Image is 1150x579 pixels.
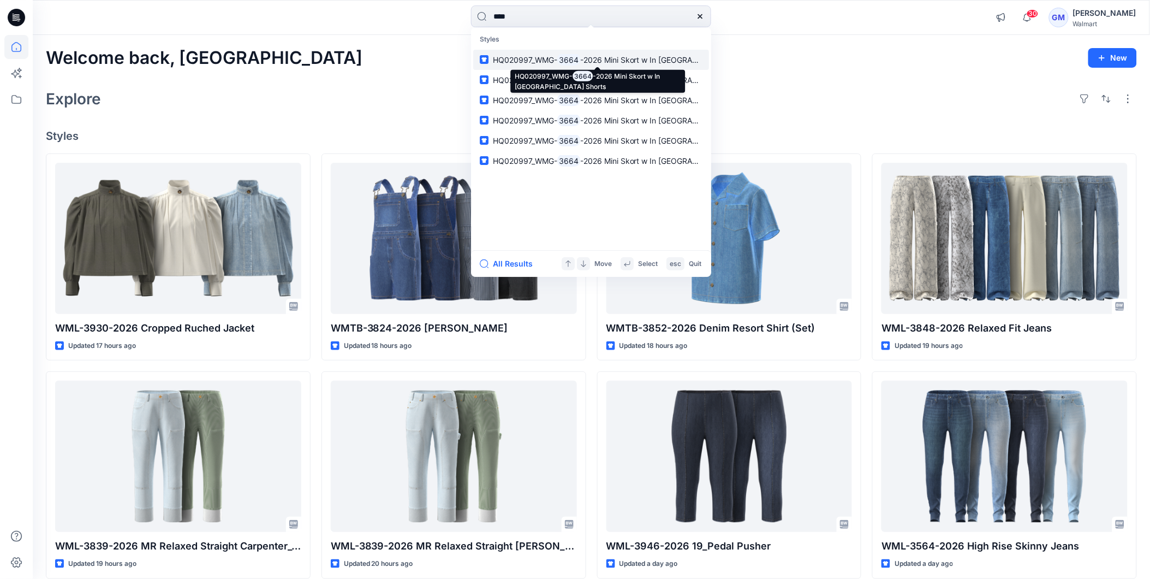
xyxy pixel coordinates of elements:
p: Updated 17 hours ago [68,340,136,352]
p: WML-3839-2026 MR Relaxed Straight [PERSON_NAME] [331,539,577,554]
p: WML-3930-2026 Cropped Ruched Jacket [55,321,301,336]
span: -2026 Mini Skort w In [GEOGRAPHIC_DATA] Shorts_0.5 inch Belt [580,116,808,125]
button: All Results [480,257,540,270]
p: Move [594,258,612,270]
mark: 3664 [557,74,580,86]
p: Updated 20 hours ago [344,558,413,570]
p: WML-3839-2026 MR Relaxed Straight Carpenter_Cost Opt [55,539,301,554]
a: HQ020997_WMG-3664-2026 Mini Skort w In [GEOGRAPHIC_DATA] Shorts_0.5 inch Belt [473,90,709,110]
p: esc [670,258,681,270]
span: -2026 Mini Skort w In [GEOGRAPHIC_DATA] Shorts [580,55,760,64]
p: Updated 18 hours ago [344,340,412,352]
span: -2026 Mini Skort w In [GEOGRAPHIC_DATA] Shorts_0.5 inch Belt [580,96,808,105]
div: [PERSON_NAME] [1073,7,1136,20]
a: WML-3839-2026 MR Relaxed Straight Carpenter_Cost Opt [55,381,301,532]
p: Styles [473,29,709,50]
a: HQ020997_WMG-3664-2026 Mini Skort w In [GEOGRAPHIC_DATA] Shorts [473,50,709,70]
h2: Explore [46,90,101,108]
a: WML-3564-2026 High Rise Skinny Jeans [881,381,1128,532]
a: WML-3930-2026 Cropped Ruched Jacket [55,163,301,314]
p: Select [638,258,658,270]
mark: 3664 [557,94,580,107]
a: HQ020997_WMG-3664-2026 Mini Skort w In [GEOGRAPHIC_DATA] Shorts_0.5 inch Belt [473,110,709,131]
p: WMTB-3852-2026 Denim Resort Shirt (Set) [606,321,853,336]
mark: 3664 [557,155,580,167]
a: WMTB-3824-2026 Shortall [331,163,577,314]
span: -2026 Mini Skort w In [GEOGRAPHIC_DATA] Shorts [580,75,760,85]
h2: Welcome back, [GEOGRAPHIC_DATA] [46,48,362,68]
p: Updated 18 hours ago [619,340,688,352]
span: HQ020997_WMG- [493,156,557,166]
span: HQ020997_WMG- [493,116,557,125]
p: Updated a day ago [619,558,678,570]
span: -2026 Mini Skort w In [GEOGRAPHIC_DATA] Shorts_Opt 0.625 inch Belt [580,156,833,166]
mark: 3664 [557,114,580,127]
h4: Styles [46,129,1137,143]
span: HQ020997_WMG- [493,75,557,85]
mark: 3664 [557,134,580,147]
span: -2026 Mini Skort w In [GEOGRAPHIC_DATA] Shorts_Opt 0.625 inch Belt [580,136,833,145]
p: Updated a day ago [895,558,953,570]
p: WML-3946-2026 19_Pedal Pusher [606,539,853,554]
p: WML-3564-2026 High Rise Skinny Jeans [881,539,1128,554]
a: WML-3839-2026 MR Relaxed Straight Carpenter [331,381,577,532]
span: HQ020997_WMG- [493,96,557,105]
a: WMTB-3852-2026 Denim Resort Shirt (Set) [606,163,853,314]
a: HQ020997_WMG-3664-2026 Mini Skort w In [GEOGRAPHIC_DATA] Shorts_Opt 0.625 inch Belt [473,131,709,151]
a: HQ020997_WMG-3664-2026 Mini Skort w In [GEOGRAPHIC_DATA] Shorts_Opt 0.625 inch Belt [473,151,709,171]
span: 30 [1027,9,1039,18]
p: Updated 19 hours ago [68,558,136,570]
span: HQ020997_WMG- [493,55,557,64]
a: HQ020997_WMG-3664-2026 Mini Skort w In [GEOGRAPHIC_DATA] Shorts [473,70,709,90]
p: Quit [689,258,701,270]
div: Walmart [1073,20,1136,28]
button: New [1088,48,1137,68]
a: WML-3848-2026 Relaxed Fit Jeans [881,163,1128,314]
p: WML-3848-2026 Relaxed Fit Jeans [881,321,1128,336]
a: WML-3946-2026 19_Pedal Pusher [606,381,853,532]
div: GM [1049,8,1069,27]
span: HQ020997_WMG- [493,136,557,145]
mark: 3664 [557,54,580,66]
p: Updated 19 hours ago [895,340,963,352]
p: WMTB-3824-2026 [PERSON_NAME] [331,321,577,336]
